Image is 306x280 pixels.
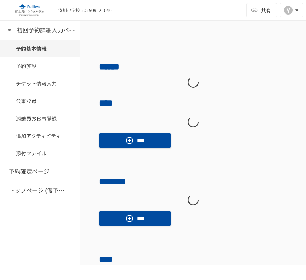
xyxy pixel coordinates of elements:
button: 共有 [246,3,277,17]
span: 食事登録 [16,97,64,105]
div: Y [284,6,293,15]
button: Y [280,3,303,17]
span: チケット情報入力 [16,79,64,87]
span: 予約施設 [16,62,64,70]
span: 予約基本情報 [16,44,64,52]
img: eQeGXtYPV2fEKIA3pizDiVdzO5gJTl2ahLbsPaD2E4R [6,4,52,16]
span: 追加アクティビティ [16,132,64,140]
h6: トップページ (仮予約一覧) [9,186,67,195]
div: 湊川小学校 202509121040 [58,7,112,13]
h6: 予約確定ページ [9,167,49,176]
h6: 初回予約詳細入力ページ [17,25,75,35]
span: 共有 [261,6,271,14]
span: 添乗員お食事登録 [16,114,64,122]
span: 添付ファイル [16,149,64,157]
